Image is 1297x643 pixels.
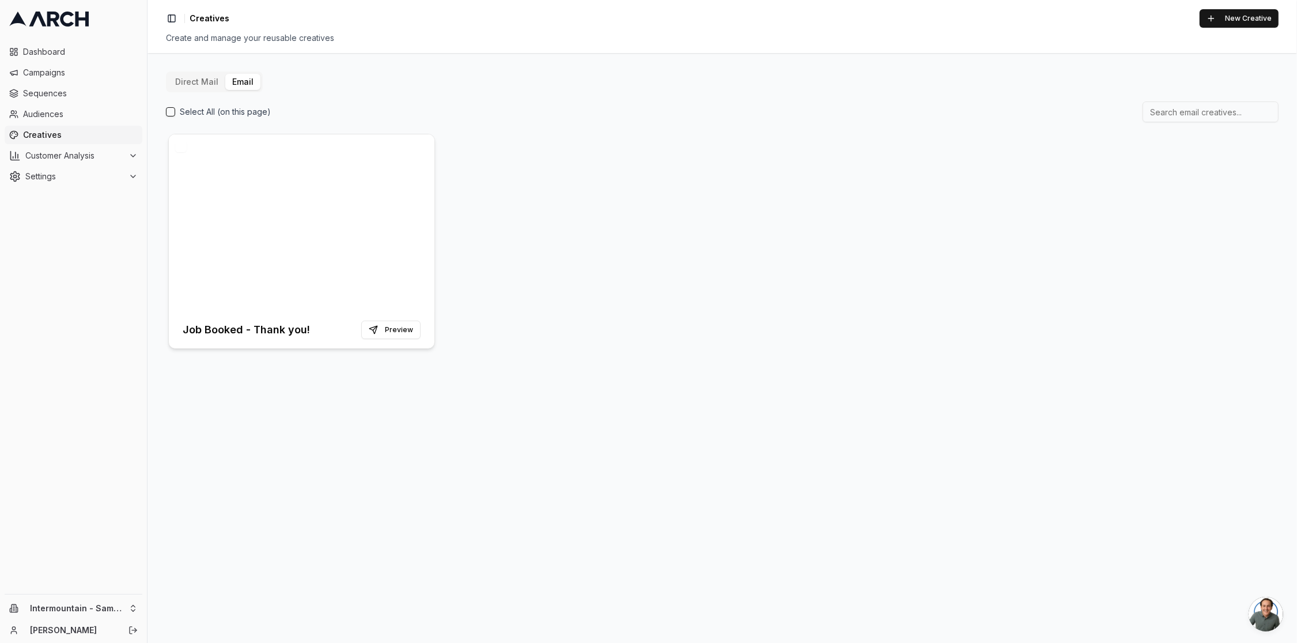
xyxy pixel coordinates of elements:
[361,321,421,339] button: Preview
[23,129,138,141] span: Creatives
[5,599,142,618] button: Intermountain - Same Day
[125,622,141,638] button: Log out
[25,171,124,182] span: Settings
[168,74,225,90] button: Direct Mail
[5,84,142,103] a: Sequences
[225,74,260,90] button: Email
[183,322,310,338] h3: Job Booked - Thank you!
[5,146,142,165] button: Customer Analysis
[5,63,142,82] a: Campaigns
[25,150,124,161] span: Customer Analysis
[1143,101,1279,122] input: Search email creatives...
[23,67,138,78] span: Campaigns
[190,13,229,24] span: Creatives
[23,88,138,99] span: Sequences
[5,167,142,186] button: Settings
[1200,9,1279,28] button: New Creative
[190,13,229,24] nav: breadcrumb
[23,108,138,120] span: Audiences
[5,105,142,123] a: Audiences
[5,43,142,61] a: Dashboard
[23,46,138,58] span: Dashboard
[30,603,124,614] span: Intermountain - Same Day
[166,32,1279,44] div: Create and manage your reusable creatives
[30,625,116,636] a: [PERSON_NAME]
[5,126,142,144] a: Creatives
[180,106,271,118] label: Select All (on this page)
[1249,597,1283,631] a: Open chat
